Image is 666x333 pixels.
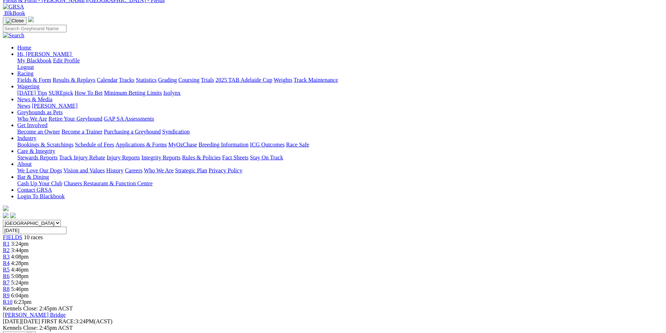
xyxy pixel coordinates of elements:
[17,154,58,161] a: Stewards Reports
[11,279,29,286] span: 5:24pm
[17,129,663,135] div: Get Involved
[11,267,29,273] span: 4:46pm
[222,154,248,161] a: Fact Sheets
[209,167,242,174] a: Privacy Policy
[3,254,10,260] span: R3
[104,116,154,122] a: GAP SA Assessments
[17,70,33,77] a: Racing
[3,279,10,286] a: R7
[3,273,10,279] a: R6
[3,213,9,218] img: facebook.svg
[106,154,140,161] a: Injury Reports
[3,227,67,234] input: Select date
[3,10,25,16] a: BlkBook
[17,129,60,135] a: Become an Owner
[17,103,30,109] a: News
[3,17,27,25] button: Toggle navigation
[17,103,663,109] div: News & Media
[11,286,29,292] span: 5:46pm
[3,234,22,240] a: FIELDS
[10,213,16,218] img: twitter.svg
[162,129,190,135] a: Syndication
[17,174,49,180] a: Bar & Dining
[17,161,32,167] a: About
[53,77,95,83] a: Results & Replays
[6,18,24,24] img: Close
[17,96,53,102] a: News & Media
[11,260,29,266] span: 4:28pm
[17,167,663,174] div: About
[59,154,105,161] a: Track Injury Rebate
[17,77,51,83] a: Fields & Form
[17,77,663,83] div: Racing
[250,142,284,148] a: ICG Outcomes
[3,299,13,305] a: R10
[158,77,177,83] a: Grading
[136,77,157,83] a: Statistics
[215,77,272,83] a: 2025 TAB Adelaide Cup
[17,180,663,187] div: Bar & Dining
[3,286,10,292] a: R8
[11,247,29,253] span: 3:44pm
[41,318,113,324] span: 3:24PM(ACST)
[24,234,43,240] span: 10 races
[17,187,52,193] a: Contact GRSA
[17,51,73,57] a: Hi, [PERSON_NAME]
[274,77,292,83] a: Weights
[3,241,10,247] a: R1
[41,318,75,324] span: FIRST RACE:
[163,90,181,96] a: Isolynx
[32,103,77,109] a: [PERSON_NAME]
[3,318,22,324] span: [DATE]
[141,154,181,161] a: Integrity Reports
[17,109,63,115] a: Greyhounds as Pets
[104,129,161,135] a: Purchasing a Greyhound
[28,17,34,22] img: logo-grsa-white.png
[75,90,103,96] a: How To Bet
[294,77,338,83] a: Track Maintenance
[17,83,40,89] a: Wagering
[175,167,207,174] a: Strategic Plan
[17,57,663,70] div: Hi, [PERSON_NAME]
[199,142,248,148] a: Breeding Information
[3,325,663,331] div: Kennels Close: 2:45pm ACST
[17,116,663,122] div: Greyhounds as Pets
[3,32,24,39] img: Search
[3,312,66,318] a: [PERSON_NAME] Bridge
[168,142,197,148] a: MyOzChase
[17,45,31,51] a: Home
[3,292,10,299] span: R9
[3,267,10,273] a: R5
[125,167,142,174] a: Careers
[144,167,174,174] a: Who We Are
[11,292,29,299] span: 6:04pm
[63,167,105,174] a: Vision and Values
[201,77,214,83] a: Trials
[17,64,34,70] a: Logout
[97,77,118,83] a: Calendar
[17,116,47,122] a: Who We Are
[53,57,80,64] a: Edit Profile
[182,154,221,161] a: Rules & Policies
[61,129,102,135] a: Become a Trainer
[3,4,24,10] img: GRSA
[3,260,10,266] a: R4
[17,90,663,96] div: Wagering
[104,90,162,96] a: Minimum Betting Limits
[17,51,72,57] span: Hi, [PERSON_NAME]
[64,180,152,186] a: Chasers Restaurant & Function Centre
[49,90,73,96] a: SUREpick
[17,167,62,174] a: We Love Our Dogs
[75,142,114,148] a: Schedule of Fees
[14,299,32,305] span: 6:23pm
[17,90,47,96] a: [DATE] Tips
[49,116,102,122] a: Retire Your Greyhound
[11,241,29,247] span: 3:24pm
[17,142,663,148] div: Industry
